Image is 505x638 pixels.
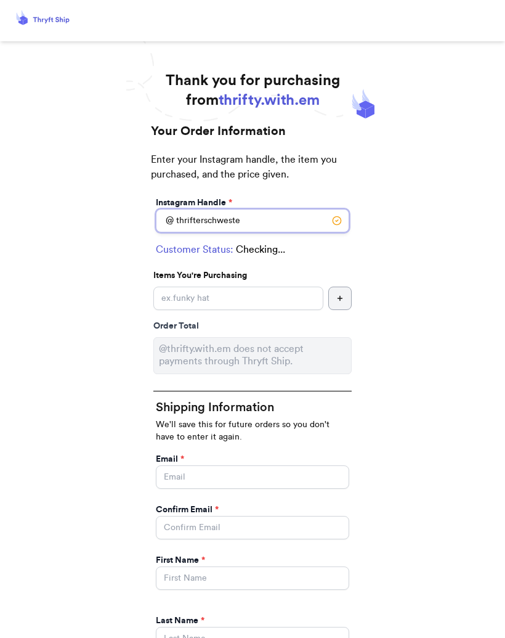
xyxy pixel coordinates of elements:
[156,419,349,443] p: We'll save this for future orders so you don't have to enter it again.
[153,320,352,332] div: Order Total
[151,123,354,152] h2: Your Order Information
[156,554,205,566] label: First Name
[151,152,354,194] p: Enter your Instagram handle, the item you purchased, and the price given.
[166,71,340,110] h1: Thank you for purchasing from
[156,453,184,465] label: Email
[153,287,323,310] input: ex.funky hat
[156,504,219,516] label: Confirm Email
[156,399,349,416] h2: Shipping Information
[153,269,352,282] p: Items You're Purchasing
[156,242,233,257] span: Customer Status:
[156,516,349,539] input: Confirm Email
[156,566,349,590] input: First Name
[156,615,204,627] label: Last Name
[156,465,349,489] input: Email
[236,242,285,257] span: Checking...
[219,93,320,108] span: thrifty.with.em
[156,197,232,209] label: Instagram Handle
[156,209,174,232] div: @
